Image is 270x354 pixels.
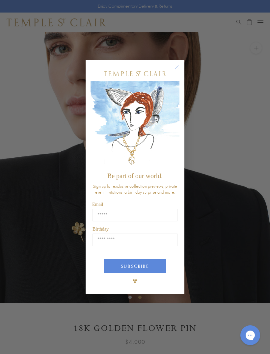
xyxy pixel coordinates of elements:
[176,66,184,75] button: Close dialog
[104,259,166,273] button: SUBSCRIBE
[104,71,166,76] img: Temple St. Clair
[93,227,109,232] span: Birthday
[93,183,177,195] span: Sign up for exclusive collection previews, private event invitations, a birthday surprise and more.
[93,209,177,221] input: Email
[91,81,179,169] img: c4a9eb12-d91a-4d4a-8ee0-386386f4f338.jpeg
[92,202,103,207] span: Email
[237,323,263,347] iframe: Gorgias live chat messenger
[107,172,163,179] span: Be part of our world.
[128,274,142,288] img: TSC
